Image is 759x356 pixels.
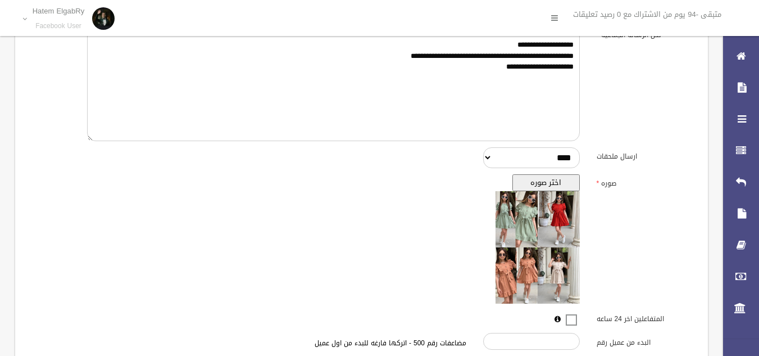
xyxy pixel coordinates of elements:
label: البدء من عميل رقم [588,333,702,349]
label: ارسال ملحقات [588,147,702,163]
h6: مضاعفات رقم 500 - اتركها فارغه للبدء من اول عميل [200,340,466,347]
img: معاينه الصوره [496,191,580,304]
label: المتفاعلين اخر 24 ساعه [588,310,702,326]
p: Hatem ElgabRy [33,7,85,15]
small: Facebook User [33,22,85,30]
label: صوره [588,174,702,190]
button: اختر صوره [512,174,580,191]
